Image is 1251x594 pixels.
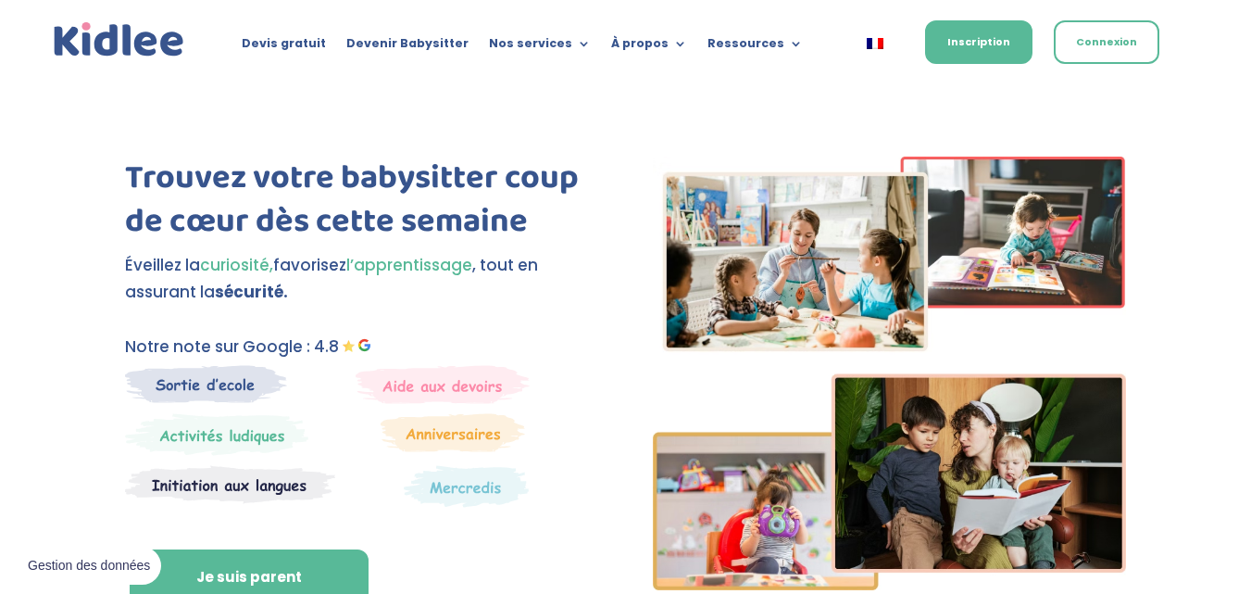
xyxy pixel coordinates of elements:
img: Sortie decole [125,365,287,403]
strong: sécurité. [215,281,288,303]
span: curiosité, [200,254,273,276]
a: À propos [611,37,687,57]
img: Mercredi [125,413,308,456]
p: Notre note sur Google : 4.8 [125,334,598,360]
a: Kidlee Logo [50,19,188,61]
a: Nos services [489,37,591,57]
button: Gestion des données [17,547,161,586]
span: Gestion des données [28,558,150,575]
h1: Trouvez votre babysitter coup de cœur dès cette semaine [125,157,598,253]
img: logo_kidlee_bleu [50,19,188,61]
span: l’apprentissage [346,254,472,276]
img: Français [867,38,883,49]
a: Ressources [707,37,803,57]
a: Inscription [925,20,1032,64]
img: Thematique [404,465,529,508]
img: weekends [356,365,530,404]
a: Devis gratuit [242,37,326,57]
a: Devenir Babysitter [346,37,469,57]
img: Atelier thematique [125,465,335,504]
a: Connexion [1054,20,1159,64]
img: Anniversaire [381,413,525,452]
p: Éveillez la favorisez , tout en assurant la [125,252,598,306]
